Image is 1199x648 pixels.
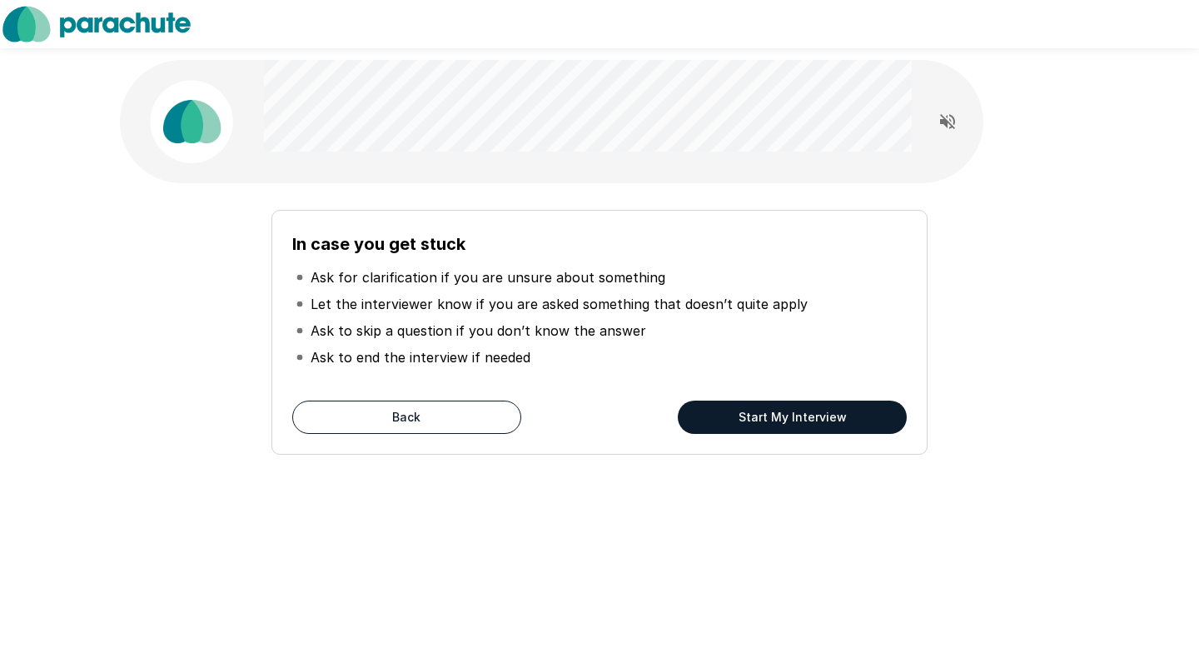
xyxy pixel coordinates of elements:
img: parachute_avatar.png [150,80,233,163]
button: Read questions aloud [931,105,964,138]
button: Start My Interview [678,401,907,434]
b: In case you get stuck [292,234,465,254]
p: Ask to skip a question if you don’t know the answer [311,321,646,341]
p: Ask to end the interview if needed [311,347,530,367]
p: Ask for clarification if you are unsure about something [311,267,665,287]
button: Back [292,401,521,434]
p: Let the interviewer know if you are asked something that doesn’t quite apply [311,294,808,314]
